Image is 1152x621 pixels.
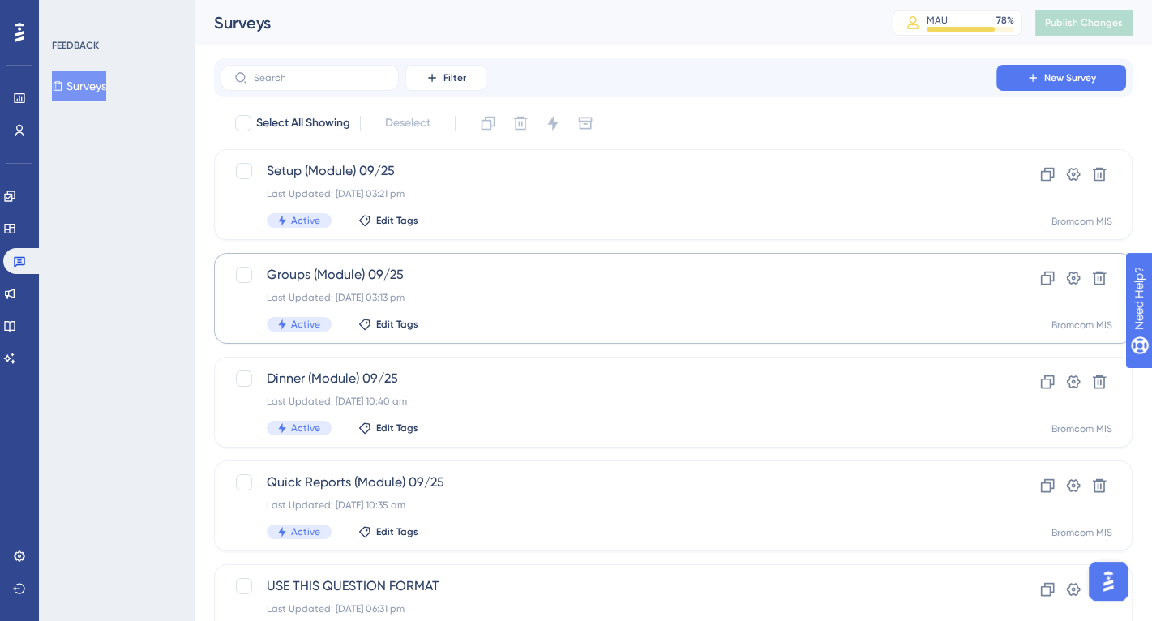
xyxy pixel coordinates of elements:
input: Search [254,72,385,84]
button: Edit Tags [358,214,418,227]
div: Last Updated: [DATE] 10:40 am [267,395,950,408]
span: Edit Tags [376,422,418,435]
div: Last Updated: [DATE] 03:21 pm [267,187,950,200]
button: Publish Changes [1035,10,1133,36]
span: Groups (Module) 09/25 [267,265,950,285]
button: Deselect [370,109,445,138]
div: MAU [927,14,948,27]
div: Last Updated: [DATE] 06:31 pm [267,602,950,615]
iframe: UserGuiding AI Assistant Launcher [1084,557,1133,606]
button: Edit Tags [358,318,418,331]
div: 78 % [996,14,1014,27]
div: Bromcom MIS [1051,422,1112,435]
button: Edit Tags [358,525,418,538]
span: Filter [443,71,466,84]
span: Deselect [385,113,430,133]
span: Active [291,525,320,538]
span: Active [291,318,320,331]
div: Bromcom MIS [1051,319,1112,332]
span: Need Help? [38,4,101,24]
span: New Survey [1044,71,1096,84]
span: Active [291,422,320,435]
span: Edit Tags [376,318,418,331]
span: Dinner (Module) 09/25 [267,369,950,388]
span: Publish Changes [1045,16,1123,29]
div: Bromcom MIS [1051,215,1112,228]
span: Active [291,214,320,227]
button: Edit Tags [358,422,418,435]
span: Edit Tags [376,525,418,538]
span: USE THIS QUESTION FORMAT [267,576,950,596]
div: Bromcom MIS [1051,526,1112,539]
button: New Survey [996,65,1126,91]
span: Setup (Module) 09/25 [267,161,950,181]
span: Select All Showing [256,113,350,133]
span: Edit Tags [376,214,418,227]
div: Last Updated: [DATE] 10:35 am [267,499,950,512]
button: Filter [405,65,486,91]
button: Surveys [52,71,106,101]
div: FEEDBACK [52,39,99,52]
div: Last Updated: [DATE] 03:13 pm [267,291,950,304]
span: Quick Reports (Module) 09/25 [267,473,950,492]
div: Surveys [214,11,852,34]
